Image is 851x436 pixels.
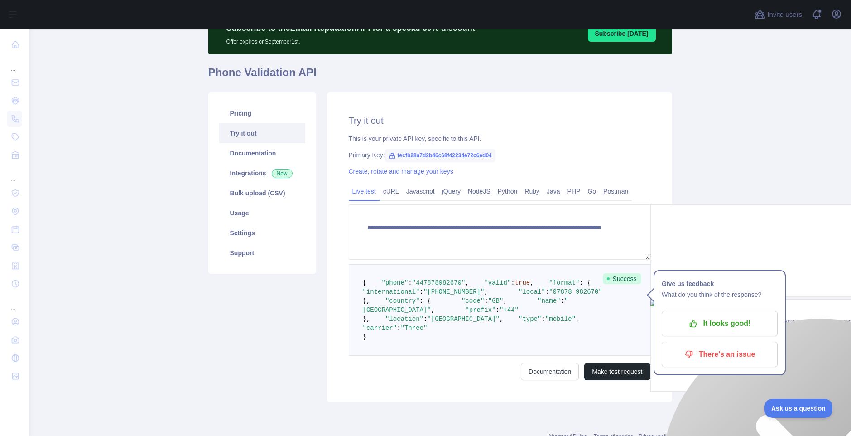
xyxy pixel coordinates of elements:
[662,342,778,367] button: There's an issue
[668,316,771,331] p: It looks good!
[208,65,672,87] h1: Phone Validation API
[397,325,400,332] span: :
[423,315,427,323] span: :
[584,184,600,199] a: Go
[363,288,420,296] span: "international"
[385,315,423,323] span: "location"
[219,203,305,223] a: Usage
[363,334,366,341] span: }
[349,184,380,199] a: Live test
[519,288,545,296] span: "local"
[530,279,534,286] span: ,
[363,279,366,286] span: {
[764,399,833,418] iframe: Toggle Customer Support
[219,223,305,243] a: Settings
[403,184,438,199] a: Javascript
[564,184,584,199] a: PHP
[579,279,591,286] span: : {
[431,306,435,314] span: ,
[484,288,488,296] span: ,
[753,7,804,22] button: Invite users
[423,288,484,296] span: "[PHONE_NUMBER]"
[226,34,475,45] p: Offer expires on September 1st.
[488,297,504,305] span: "GB"
[438,184,464,199] a: jQuery
[496,306,500,314] span: :
[515,279,530,286] span: true
[363,315,370,323] span: },
[420,288,423,296] span: :
[500,315,503,323] span: ,
[588,25,656,42] button: Subscribe [DATE]
[363,325,397,332] span: "carrier"
[662,311,778,336] button: It looks good!
[503,297,507,305] span: ,
[541,315,545,323] span: :
[494,184,521,199] a: Python
[484,297,488,305] span: :
[521,184,543,199] a: Ruby
[7,165,22,183] div: ...
[219,123,305,143] a: Try it out
[7,294,22,312] div: ...
[500,306,519,314] span: "+44"
[767,10,802,20] span: Invite users
[412,279,466,286] span: "447878982670"
[401,325,428,332] span: "Three"
[543,184,564,199] a: Java
[545,315,576,323] span: "mobile"
[576,315,579,323] span: ,
[349,168,453,175] a: Create, rotate and manage your keys
[219,243,305,263] a: Support
[662,289,778,300] p: What do you think of the response?
[584,363,650,380] button: Make test request
[519,315,541,323] span: "type"
[380,184,403,199] a: cURL
[219,103,305,123] a: Pricing
[560,297,564,305] span: :
[349,150,650,160] div: Primary Key:
[219,183,305,203] a: Bulk upload (CSV)
[385,297,420,305] span: "country"
[385,149,495,162] span: fecfb28a7d2b46c68f42234e72c6ed04
[600,184,632,199] a: Postman
[465,279,469,286] span: ,
[662,278,778,289] h1: Give us feedback
[668,347,771,362] p: There's an issue
[521,363,579,380] a: Documentation
[462,297,484,305] span: "code"
[538,297,560,305] span: "name"
[349,114,650,127] h2: Try it out
[603,273,641,284] span: Success
[272,169,293,178] span: New
[408,279,412,286] span: :
[427,315,500,323] span: "[GEOGRAPHIC_DATA]"
[484,279,511,286] span: "valid"
[382,279,409,286] span: "phone"
[465,306,495,314] span: "prefix"
[545,288,549,296] span: :
[363,297,370,305] span: },
[549,288,602,296] span: "07878 982670"
[7,54,22,73] div: ...
[219,143,305,163] a: Documentation
[511,279,514,286] span: :
[420,297,431,305] span: : {
[219,163,305,183] a: Integrations New
[349,134,650,143] div: This is your private API key, specific to this API.
[464,184,494,199] a: NodeJS
[549,279,579,286] span: "format"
